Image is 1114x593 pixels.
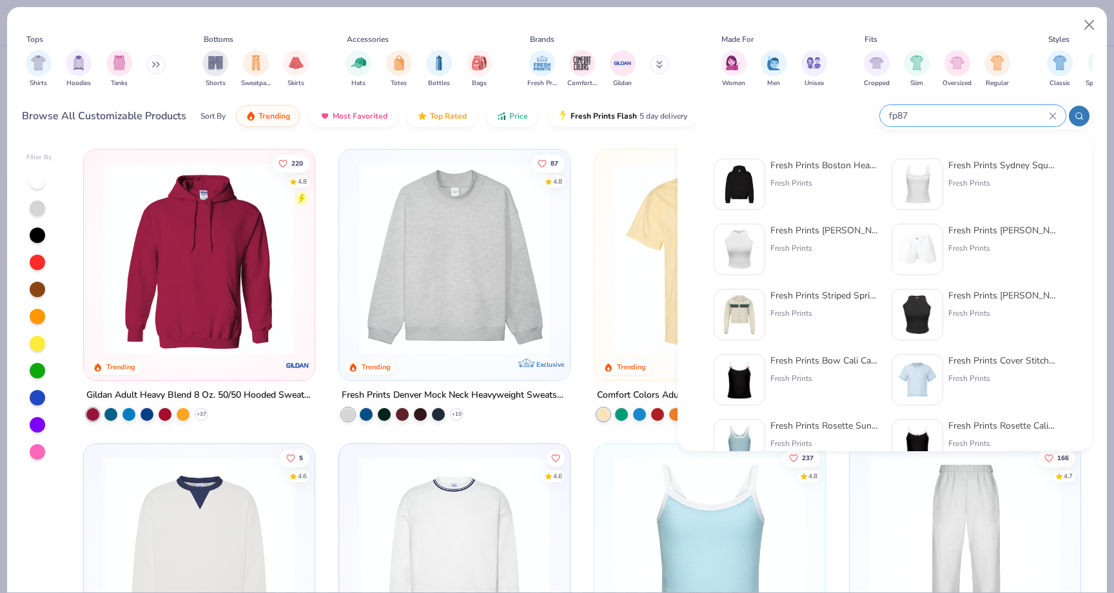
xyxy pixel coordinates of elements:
div: 4.8 [553,177,562,186]
button: filter button [567,50,597,88]
div: Fresh Prints [PERSON_NAME] Ribbed Tank Top [948,289,1057,302]
img: flash.gif [558,111,568,121]
div: Gildan Adult Heavy Blend 8 Oz. 50/50 Hooded Sweatshirt [86,387,312,403]
button: Close [1077,13,1102,37]
img: trending.gif [246,111,256,121]
img: most_fav.gif [320,111,330,121]
img: Oversized Image [950,55,964,70]
button: Like [280,449,310,467]
span: 237 [802,454,814,461]
button: filter button [1047,50,1073,88]
span: Top Rated [430,111,467,121]
span: Price [509,111,528,121]
button: Most Favorited [310,105,397,127]
span: Totes [391,79,407,88]
span: 166 [1057,454,1069,461]
div: filter for Fresh Prints [527,50,557,88]
button: filter button [904,50,930,88]
div: Fresh Prints Rosette Sunset Blvd Ribbed Scoop Tank Top [770,419,879,433]
button: Like [547,449,565,467]
div: 4.6 [298,471,308,481]
img: Unisex Image [806,55,821,70]
button: Top Rated [407,105,476,127]
div: Bottoms [204,34,233,45]
img: a1e7e847-e80f-41ac-9561-5c6576d65163 [897,295,937,335]
span: Unisex [805,79,824,88]
div: Browse All Customizable Products [22,108,186,124]
div: 4.6 [553,471,562,481]
button: filter button [984,50,1010,88]
span: 87 [551,160,558,166]
span: Shorts [206,79,226,88]
span: 5 day delivery [640,109,687,124]
button: filter button [241,50,271,88]
span: Classic [1050,79,1070,88]
div: filter for Shorts [202,50,228,88]
span: Oversized [943,79,972,88]
button: Price [487,105,538,127]
span: Fresh Prints [527,79,557,88]
img: c186e665-251a-47c8-98ac-0adcdfc37056 [719,360,759,400]
div: filter for Gildan [610,50,636,88]
span: Fresh Prints Flash [571,111,637,121]
div: Accessories [347,34,389,45]
span: Most Favorited [333,111,387,121]
div: Tops [26,34,43,45]
div: Brands [530,34,554,45]
div: Fresh Prints [770,242,879,254]
span: Gildan [613,79,632,88]
img: Bottles Image [432,55,446,70]
span: Hoodies [66,79,91,88]
button: filter button [801,50,827,88]
span: + 37 [197,411,206,418]
div: Fresh Prints [948,242,1057,254]
img: a90f7c54-8796-4cb2-9d6e-4e9644cfe0fe [557,162,762,355]
div: 4.8 [808,471,817,481]
button: filter button [943,50,972,88]
div: Fresh Prints [PERSON_NAME] Shorts [948,224,1057,237]
img: 94a2aa95-cd2b-4983-969b-ecd512716e9a [897,164,937,204]
button: Like [273,154,310,172]
div: Made For [721,34,754,45]
div: Sort By [200,110,226,122]
div: Fresh Prints [PERSON_NAME] Tank Top [770,224,879,237]
span: + 10 [452,411,462,418]
button: filter button [426,50,452,88]
div: Fresh Prints Cover Stitched Mini Tee [948,354,1057,367]
img: Totes Image [392,55,406,70]
img: 029b8af0-80e6-406f-9fdc-fdf898547912 [607,162,812,355]
span: Bottles [428,79,450,88]
img: 6b792ad1-0a92-4c6c-867d-0a513d180b94 [897,229,937,269]
img: Bags Image [472,55,486,70]
span: 5 [300,454,304,461]
button: filter button [346,50,371,88]
button: Like [1038,449,1075,467]
span: Women [722,79,745,88]
button: Fresh Prints Flash5 day delivery [548,105,697,127]
button: Like [783,449,820,467]
span: Shirts [30,79,47,88]
div: Fits [865,34,877,45]
div: filter for Men [761,50,787,88]
span: Cropped [864,79,890,88]
div: filter for Skirts [283,50,309,88]
img: Women Image [726,55,741,70]
div: filter for Hats [346,50,371,88]
img: Gildan logo [285,353,311,378]
span: Sweatpants [241,79,271,88]
span: Exclusive [536,360,564,369]
img: 91acfc32-fd48-4d6b-bdad-a4c1a30ac3fc [719,164,759,204]
span: Skirts [288,79,304,88]
div: Fresh Prints Sydney Square Neck Tank Top [948,159,1057,172]
img: Regular Image [990,55,1005,70]
div: Fresh Prints [770,373,879,384]
div: filter for Oversized [943,50,972,88]
img: TopRated.gif [417,111,427,121]
div: filter for Unisex [801,50,827,88]
div: Fresh Prints [770,307,879,319]
div: Fresh Prints Boston Heavyweight Hoodie [770,159,879,172]
button: filter button [864,50,890,88]
img: Fresh Prints Image [533,53,552,73]
div: filter for Regular [984,50,1010,88]
button: filter button [106,50,132,88]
